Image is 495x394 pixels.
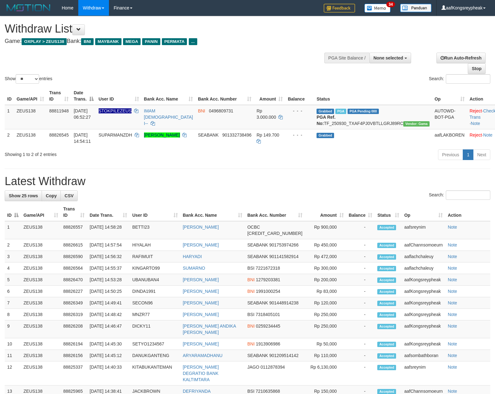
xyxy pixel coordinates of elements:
[377,289,396,294] span: Accepted
[346,361,375,386] td: -
[305,297,346,309] td: Rp 120,000
[377,243,396,248] span: Accepted
[21,251,61,262] td: ZEUS138
[87,239,130,251] td: [DATE] 14:57:54
[346,239,375,251] td: -
[448,289,457,294] a: Note
[87,350,130,361] td: [DATE] 14:45:12
[61,203,87,221] th: Trans ID: activate to sort column ascending
[448,353,457,358] a: Note
[21,203,61,221] th: Game/API: activate to sort column ascending
[61,350,87,361] td: 88826156
[5,309,21,320] td: 8
[402,309,445,320] td: aafKongsreypheak
[247,225,260,230] span: OCBC
[5,74,52,84] label: Show entries
[256,289,280,294] span: Copy 1991000254 to clipboard
[448,266,457,271] a: Note
[375,203,402,221] th: Status: activate to sort column ascending
[123,38,141,45] span: MEGA
[377,365,396,370] span: Accepted
[61,239,87,251] td: 88826615
[183,277,219,282] a: [PERSON_NAME]
[346,350,375,361] td: -
[402,361,445,386] td: aafsreynim
[400,4,431,12] img: panduan.png
[21,320,61,338] td: ZEUS138
[61,320,87,338] td: 88826208
[446,74,490,84] input: Search:
[247,353,268,358] span: SEABANK
[305,262,346,274] td: Rp 300,000
[180,203,245,221] th: Bank Acc. Name: activate to sort column ascending
[195,87,254,105] th: Bank Acc. Number: activate to sort column ascending
[471,121,480,126] a: Note
[183,300,219,305] a: [PERSON_NAME]
[21,309,61,320] td: ZEUS138
[377,225,396,230] span: Accepted
[305,320,346,338] td: Rp 250,000
[255,266,280,271] span: Copy 7221672318 to clipboard
[305,203,346,221] th: Amount: activate to sort column ascending
[470,108,482,113] a: Reject
[183,225,219,230] a: [PERSON_NAME]
[256,132,279,137] span: Rp 149.700
[61,309,87,320] td: 88826319
[14,129,47,147] td: ZEUS138
[21,361,61,386] td: ZEUS138
[14,105,47,129] td: ZEUS138
[130,286,180,297] td: DINDA1991
[183,365,219,382] a: [PERSON_NAME] DEGRATIO BANK KALTIMTARA
[87,338,130,350] td: [DATE] 14:45:30
[305,309,346,320] td: Rp 250,000
[21,297,61,309] td: ZEUS138
[305,274,346,286] td: Rp 200,000
[198,132,219,137] span: SEABANK
[21,274,61,286] td: ZEUS138
[305,221,346,239] td: Rp 900,000
[377,254,396,260] span: Accepted
[21,286,61,297] td: ZEUS138
[346,274,375,286] td: -
[74,132,91,144] span: [DATE] 14:54:11
[16,74,39,84] select: Showentries
[346,297,375,309] td: -
[87,320,130,338] td: [DATE] 14:46:47
[162,38,187,45] span: PERMATA
[324,4,355,13] img: Feedback.jpg
[255,312,280,317] span: Copy 7318405101 to clipboard
[87,274,130,286] td: [DATE] 14:53:28
[5,149,202,158] div: Showing 1 to 2 of 2 entries
[403,121,430,127] span: Vendor URL: https://trx31.1velocity.biz
[14,87,47,105] th: Game/API: activate to sort column ascending
[87,262,130,274] td: [DATE] 14:55:37
[468,63,486,74] a: Stop
[305,286,346,297] td: Rp 83,000
[209,108,233,113] span: Copy 0496809731 to clipboard
[346,262,375,274] td: -
[5,350,21,361] td: 11
[130,350,180,361] td: DANUKGANTENG
[335,109,346,114] span: Marked by aafsreyleap
[317,133,334,138] span: Grabbed
[247,242,268,247] span: SEABANK
[46,193,57,198] span: Copy
[448,365,457,370] a: Note
[254,87,285,105] th: Amount: activate to sort column ascending
[247,324,255,329] span: BNI
[429,190,490,200] label: Search:
[61,297,87,309] td: 88826349
[429,74,490,84] label: Search:
[247,289,255,294] span: BNI
[87,221,130,239] td: [DATE] 14:58:28
[130,361,180,386] td: KITABUKANTEMAN
[5,105,14,129] td: 1
[5,320,21,338] td: 9
[346,286,375,297] td: -
[247,389,255,394] span: BSI
[61,221,87,239] td: 88826557
[247,266,255,271] span: BSI
[5,23,324,35] h1: Withdraw List
[5,338,21,350] td: 10
[60,190,78,201] a: CSV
